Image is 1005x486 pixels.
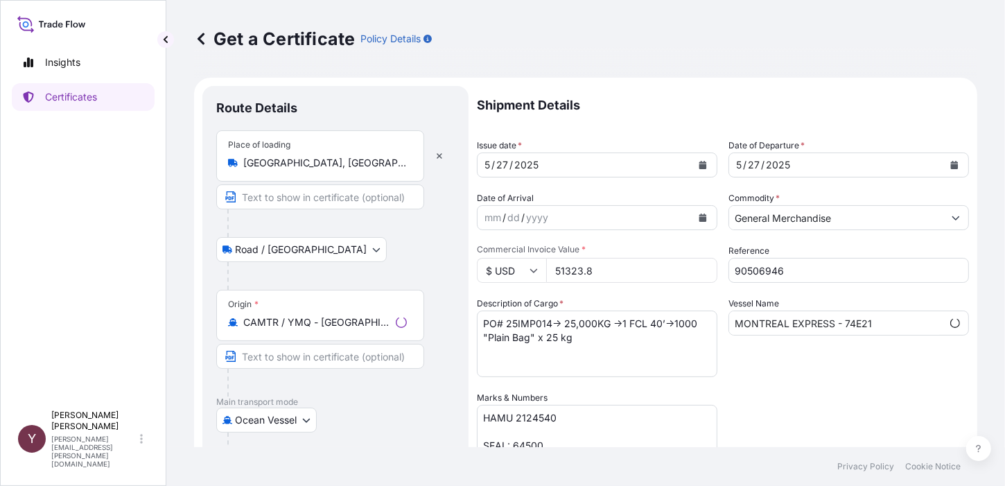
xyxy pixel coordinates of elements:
div: / [743,157,746,173]
span: Issue date [477,139,522,153]
button: Calendar [943,154,965,176]
input: Text to appear on certificate [216,184,424,209]
div: day, [495,157,509,173]
a: Insights [12,49,155,76]
input: Origin [243,315,390,329]
label: Vessel Name [728,297,779,311]
input: Text to appear on certificate [216,344,424,369]
button: Show suggestions [943,205,968,230]
div: / [509,157,513,173]
p: Get a Certificate [194,28,355,50]
span: Date of Arrival [477,191,534,205]
div: / [503,209,506,226]
label: Description of Cargo [477,297,563,311]
p: Insights [45,55,80,69]
label: Reference [728,244,769,258]
div: year, [764,157,792,173]
p: Certificates [45,90,97,104]
p: Main transport mode [216,397,455,408]
p: Route Details [216,100,297,116]
div: / [761,157,764,173]
div: year, [513,157,540,173]
label: Commodity [728,191,780,205]
div: Origin [228,299,259,310]
span: Road / [GEOGRAPHIC_DATA] [235,243,367,257]
button: Select transport [216,237,387,262]
p: [PERSON_NAME] [PERSON_NAME] [51,410,137,432]
div: Loading [396,317,407,328]
div: month, [735,157,743,173]
div: day, [746,157,761,173]
a: Certificates [12,83,155,111]
textarea: PO# 25IMP014→ 25,000KG →1 FCL 40’→1000 "Plain Bag" x 25 kg [477,311,717,377]
button: Calendar [692,154,714,176]
p: Policy Details [360,32,421,46]
span: Ocean Vessel [235,413,297,427]
input: Type to search commodity [729,205,943,230]
p: Shipment Details [477,86,969,125]
textarea: HAMU 2124540 SEAL: 64500 [477,405,717,474]
div: day, [506,209,521,226]
button: Calendar [692,207,714,229]
a: Cookie Notice [905,461,961,472]
div: month, [483,157,491,173]
input: Type to search vessel name or IMO [729,311,942,336]
div: / [521,209,525,226]
div: Place of loading [228,139,290,150]
span: Date of Departure [728,139,805,153]
span: Y [28,432,36,446]
div: month, [483,209,503,226]
p: [PERSON_NAME][EMAIL_ADDRESS][PERSON_NAME][DOMAIN_NAME] [51,435,137,468]
button: Select transport [216,408,317,433]
input: Enter booking reference [728,258,969,283]
input: Enter amount [546,258,717,283]
div: / [491,157,495,173]
label: Marks & Numbers [477,391,548,405]
input: Place of loading [243,156,407,170]
div: year, [525,209,550,226]
a: Privacy Policy [837,461,894,472]
button: Show suggestions [942,310,968,336]
span: Commercial Invoice Value [477,244,717,255]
